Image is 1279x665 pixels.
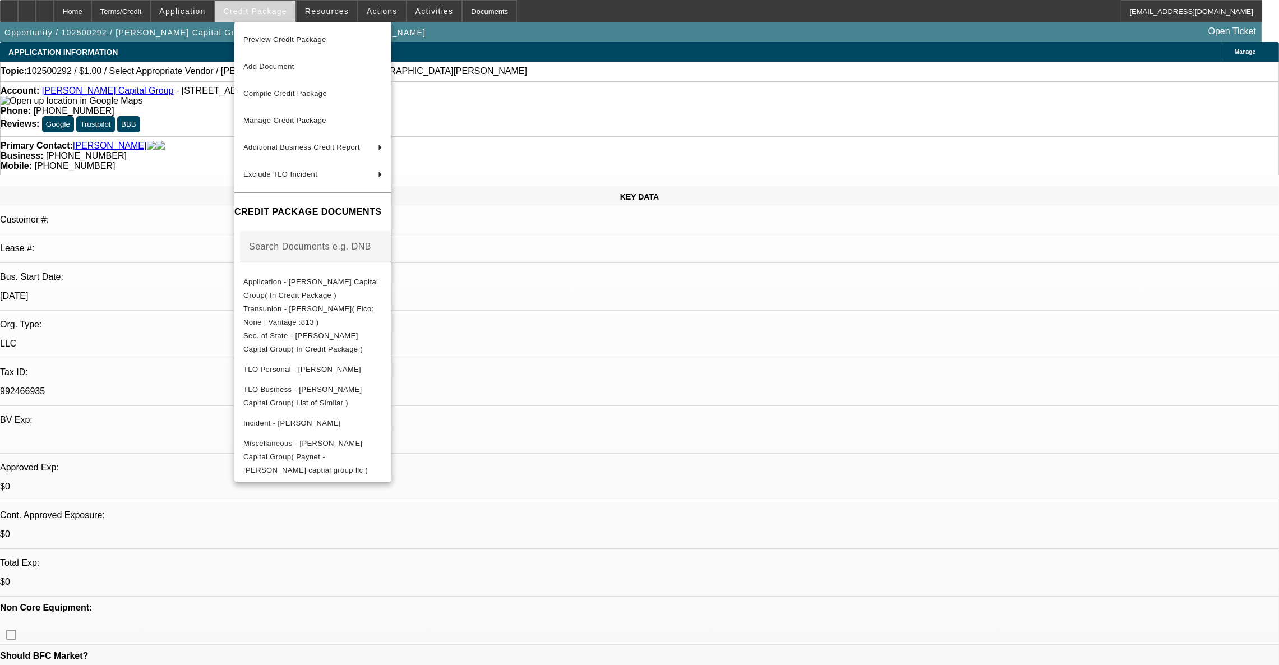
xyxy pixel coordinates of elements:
button: Sec. of State - Marshall Capital Group( In Credit Package ) [234,329,391,355]
span: Application - [PERSON_NAME] Capital Group( In Credit Package ) [243,277,378,299]
button: TLO Personal - Marshall, Bradon [234,355,391,382]
button: Application - Marshall Capital Group( In Credit Package ) [234,275,391,302]
span: Transunion - [PERSON_NAME]( Fico: None | Vantage :813 ) [243,304,374,326]
span: Compile Credit Package [243,89,327,98]
span: TLO Personal - [PERSON_NAME] [243,364,361,373]
span: Incident - [PERSON_NAME] [243,418,341,427]
span: Exclude TLO Incident [243,170,317,178]
span: TLO Business - [PERSON_NAME] Capital Group( List of Similar ) [243,385,362,407]
span: Sec. of State - [PERSON_NAME] Capital Group( In Credit Package ) [243,331,363,353]
button: Miscellaneous - Marshall Capital Group( Paynet - marshall captial group llc ) [234,436,391,477]
span: Additional Business Credit Report [243,143,360,151]
button: Incident - Marshall, Bradon [234,409,391,436]
button: Transunion - Marshall, Bradon( Fico: None | Vantage :813 ) [234,302,391,329]
button: TLO Business - Marshall Capital Group( List of Similar ) [234,382,391,409]
h4: CREDIT PACKAGE DOCUMENTS [234,205,391,219]
span: Manage Credit Package [243,116,326,124]
span: Miscellaneous - [PERSON_NAME] Capital Group( Paynet - [PERSON_NAME] captial group llc ) [243,438,368,474]
span: Preview Credit Package [243,35,326,44]
span: Add Document [243,62,294,71]
mat-label: Search Documents e.g. DNB [249,241,371,251]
